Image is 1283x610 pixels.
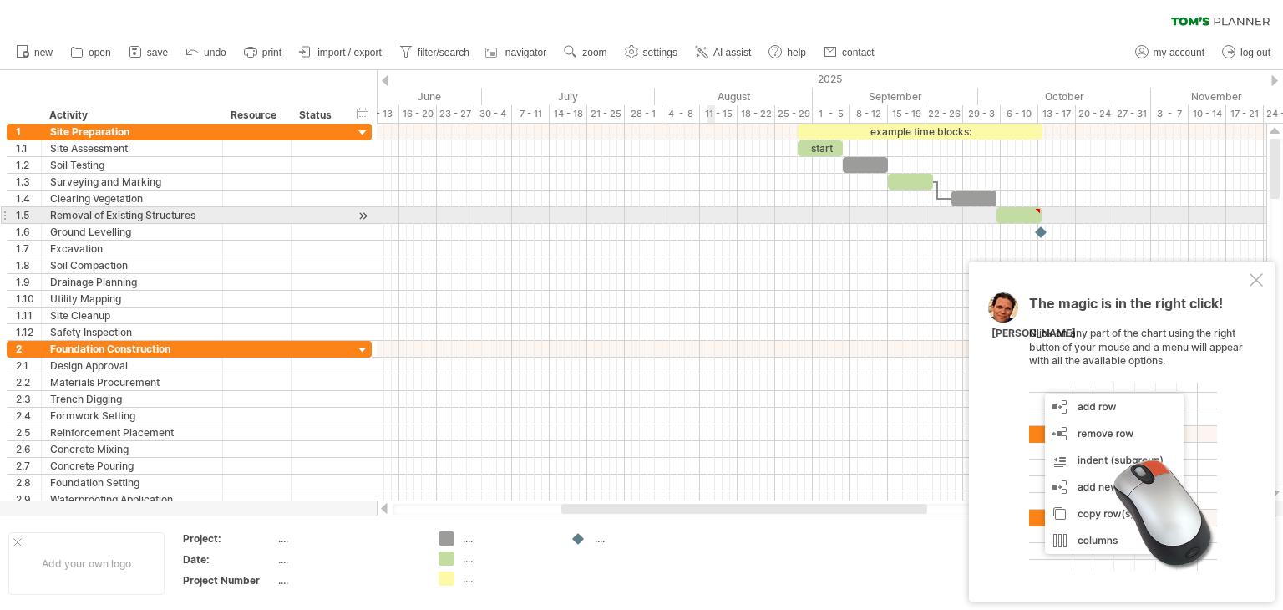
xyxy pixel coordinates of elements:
div: Date: [183,552,275,567]
span: zoom [582,47,606,58]
div: Surveying and Marking [50,174,214,190]
div: 30 - 4 [474,105,512,123]
div: 1.5 [16,207,41,223]
div: 21 - 25 [587,105,625,123]
span: navigator [505,47,546,58]
div: 2.6 [16,441,41,457]
div: Resource [231,107,281,124]
div: Safety Inspection [50,324,214,340]
div: .... [463,531,554,546]
div: 1.3 [16,174,41,190]
div: Foundation Setting [50,475,214,491]
div: 1.9 [16,274,41,290]
div: 2.7 [16,458,41,474]
a: open [66,42,116,64]
span: The magic is in the right click! [1029,295,1223,320]
div: 17 - 21 [1226,105,1264,123]
span: filter/search [418,47,469,58]
div: July 2025 [482,88,655,105]
div: Removal of Existing Structures [50,207,214,223]
div: Soil Compaction [50,257,214,273]
div: 2.4 [16,408,41,424]
div: Drainage Planning [50,274,214,290]
div: 16 - 20 [399,105,437,123]
a: settings [621,42,682,64]
div: Soil Testing [50,157,214,173]
span: open [89,47,111,58]
div: 1.10 [16,291,41,307]
div: 2.9 [16,491,41,507]
div: 11 - 15 [700,105,738,123]
div: Reinforcement Placement [50,424,214,440]
div: Project: [183,531,275,546]
div: October 2025 [978,88,1151,105]
div: 1.4 [16,191,41,206]
div: 28 - 1 [625,105,662,123]
div: 1 [16,124,41,140]
span: settings [643,47,677,58]
div: 6 - 10 [1001,105,1038,123]
div: 29 - 3 [963,105,1001,123]
a: new [12,42,58,64]
div: 27 - 31 [1113,105,1151,123]
div: Project Number [183,573,275,587]
div: 4 - 8 [662,105,700,123]
div: Site Preparation [50,124,214,140]
div: Click on any part of the chart using the right button of your mouse and a menu will appear with a... [1029,297,1246,571]
div: Activity [49,107,213,124]
div: 13 - 17 [1038,105,1076,123]
div: 23 - 27 [437,105,474,123]
div: 8 - 12 [850,105,888,123]
div: Add your own logo [8,532,165,595]
a: undo [181,42,231,64]
div: 2 [16,341,41,357]
div: 1 - 5 [813,105,850,123]
div: .... [278,573,418,587]
span: print [262,47,281,58]
div: Concrete Mixing [50,441,214,457]
span: undo [204,47,226,58]
div: 2.1 [16,358,41,374]
div: 1.6 [16,224,41,240]
a: AI assist [691,42,756,64]
div: [PERSON_NAME] [991,327,1076,341]
a: navigator [483,42,551,64]
div: June 2025 [324,88,482,105]
div: Design Approval [50,358,214,374]
div: scroll to activity [355,207,371,225]
span: AI assist [713,47,751,58]
div: Ground Levelling [50,224,214,240]
a: help [764,42,811,64]
div: 1.11 [16,308,41,323]
div: .... [463,572,554,586]
div: 1.1 [16,140,41,156]
div: 2.3 [16,391,41,407]
span: import / export [317,47,382,58]
div: .... [278,531,418,546]
div: 1.2 [16,157,41,173]
div: 2.8 [16,475,41,491]
span: new [34,47,53,58]
div: 1.7 [16,241,41,257]
a: print [240,42,287,64]
a: log out [1218,42,1275,64]
div: Trench Digging [50,391,214,407]
span: save [147,47,168,58]
div: 15 - 19 [888,105,925,123]
div: September 2025 [813,88,978,105]
div: example time blocks: [798,124,1042,140]
div: Clearing Vegetation [50,191,214,206]
div: 2.5 [16,424,41,440]
div: Waterproofing Application [50,491,214,507]
div: 10 - 14 [1189,105,1226,123]
div: 9 - 13 [362,105,399,123]
div: August 2025 [655,88,813,105]
div: 3 - 7 [1151,105,1189,123]
div: 18 - 22 [738,105,775,123]
div: Concrete Pouring [50,458,214,474]
div: 7 - 11 [512,105,550,123]
a: zoom [560,42,611,64]
div: 20 - 24 [1076,105,1113,123]
span: my account [1154,47,1204,58]
div: 25 - 29 [775,105,813,123]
